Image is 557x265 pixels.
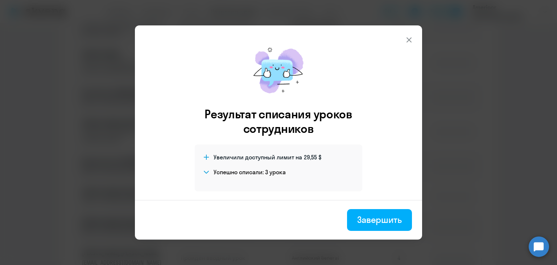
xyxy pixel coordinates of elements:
h3: Результат списания уроков сотрудников [195,107,362,136]
span: 29,55 $ [304,153,322,161]
div: Завершить [357,214,402,225]
button: Завершить [347,209,412,231]
img: mirage-message.png [246,40,311,101]
span: Увеличили доступный лимит на [214,153,302,161]
h4: Успешно списали: 3 урока [214,168,286,176]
